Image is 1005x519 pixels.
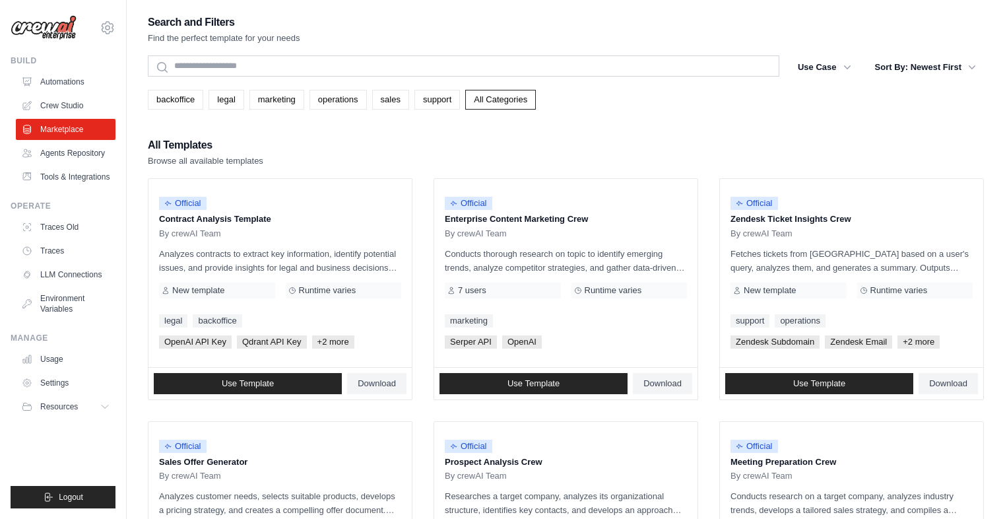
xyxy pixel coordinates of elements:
span: Use Template [222,378,274,389]
div: Build [11,55,115,66]
p: Conducts thorough research on topic to identify emerging trends, analyze competitor strategies, a... [445,247,687,275]
span: Official [730,197,778,210]
span: By crewAI Team [730,471,793,481]
span: 7 users [458,285,486,296]
p: Analyzes contracts to extract key information, identify potential issues, and provide insights fo... [159,247,401,275]
p: Analyzes customer needs, selects suitable products, develops a pricing strategy, and creates a co... [159,489,401,517]
a: Marketplace [16,119,115,140]
span: Use Template [507,378,560,389]
span: Resources [40,401,78,412]
p: Fetches tickets from [GEOGRAPHIC_DATA] based on a user's query, analyzes them, and generates a su... [730,247,973,275]
a: Usage [16,349,115,370]
button: Logout [11,486,115,508]
a: Use Template [725,373,913,394]
a: support [414,90,460,110]
a: Use Template [154,373,342,394]
p: Meeting Preparation Crew [730,456,973,469]
span: By crewAI Team [445,471,507,481]
p: Sales Offer Generator [159,456,401,469]
span: Zendesk Subdomain [730,335,820,349]
span: Use Template [793,378,845,389]
span: Runtime varies [585,285,642,296]
span: By crewAI Team [730,228,793,239]
a: backoffice [193,314,242,328]
p: Enterprise Content Marketing Crew [445,213,687,226]
a: Traces [16,240,115,261]
a: legal [209,90,243,110]
a: operations [775,314,826,328]
span: +2 more [312,335,354,349]
p: Browse all available templates [148,155,263,168]
button: Use Case [790,55,859,79]
span: By crewAI Team [159,471,221,481]
a: support [730,314,769,328]
button: Sort By: Newest First [867,55,984,79]
div: Operate [11,201,115,211]
span: By crewAI Team [445,228,507,239]
a: marketing [445,314,493,328]
a: Environment Variables [16,288,115,320]
span: Runtime varies [299,285,356,296]
a: Download [347,373,406,394]
a: Crew Studio [16,95,115,116]
h2: Search and Filters [148,13,300,32]
h2: All Templates [148,136,263,155]
span: Official [445,197,492,210]
span: +2 more [897,335,940,349]
a: backoffice [148,90,203,110]
a: marketing [249,90,304,110]
button: Resources [16,396,115,417]
a: LLM Connections [16,264,115,285]
span: Official [159,197,207,210]
a: Settings [16,372,115,394]
p: Find the perfect template for your needs [148,32,300,45]
a: Agents Repository [16,143,115,164]
a: Download [633,373,692,394]
span: Official [445,440,492,453]
a: Use Template [439,373,628,394]
a: sales [372,90,409,110]
a: Download [919,373,978,394]
a: Traces Old [16,217,115,238]
p: Conducts research on a target company, analyzes industry trends, develops a tailored sales strate... [730,489,973,517]
a: Tools & Integrations [16,166,115,188]
span: Download [358,378,396,389]
p: Contract Analysis Template [159,213,401,226]
span: New template [172,285,224,296]
a: Automations [16,71,115,92]
span: Official [730,440,778,453]
p: Zendesk Ticket Insights Crew [730,213,973,226]
span: Qdrant API Key [237,335,307,349]
span: Zendesk Email [825,335,892,349]
a: legal [159,314,187,328]
p: Researches a target company, analyzes its organizational structure, identifies key contacts, and ... [445,489,687,517]
span: Logout [59,492,83,502]
span: Serper API [445,335,497,349]
img: Logo [11,15,77,40]
a: All Categories [465,90,536,110]
div: Manage [11,333,115,343]
span: Official [159,440,207,453]
a: operations [309,90,367,110]
span: Download [643,378,682,389]
span: By crewAI Team [159,228,221,239]
span: Runtime varies [870,285,928,296]
span: OpenAI [502,335,542,349]
span: New template [744,285,796,296]
p: Prospect Analysis Crew [445,456,687,469]
span: Download [929,378,967,389]
span: OpenAI API Key [159,335,232,349]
